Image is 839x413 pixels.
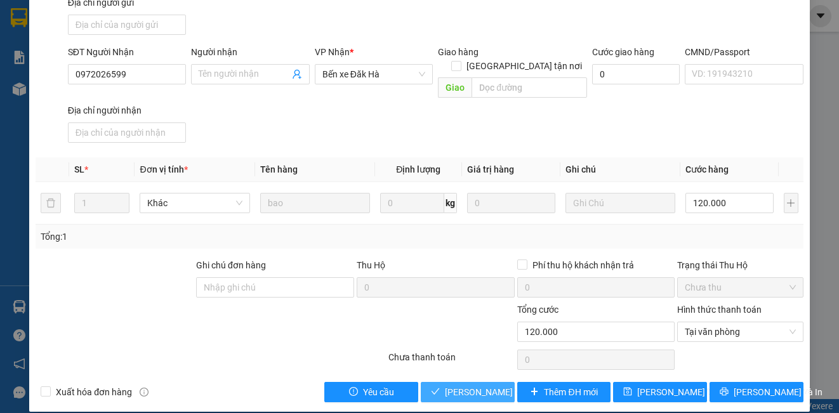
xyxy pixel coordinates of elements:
span: save [623,387,632,397]
span: Giao [438,77,472,98]
input: Ghi chú đơn hàng [196,277,354,298]
span: check [431,387,440,397]
th: Ghi chú [560,157,680,182]
span: [PERSON_NAME] và In [734,385,822,399]
span: Phí thu hộ khách nhận trả [527,258,639,272]
label: Cước giao hàng [592,47,654,57]
span: [GEOGRAPHIC_DATA] tận nơi [461,59,587,73]
button: printer[PERSON_NAME] và In [710,382,803,402]
span: info-circle [140,388,149,397]
span: Yêu cầu [363,385,394,399]
div: Người nhận [191,45,309,59]
span: VP Nhận [315,47,350,57]
span: Khác [147,193,242,213]
span: [PERSON_NAME] thay đổi [637,385,739,399]
span: Xuất hóa đơn hàng [51,385,137,399]
span: Tên hàng [260,164,298,174]
span: printer [720,387,729,397]
span: exclamation-circle [349,387,358,397]
span: Giao hàng [438,47,479,57]
span: kg [444,193,457,213]
span: Đơn vị tính [140,164,187,174]
div: CMND/Passport [685,45,803,59]
input: Cước giao hàng [592,64,680,84]
span: Thêm ĐH mới [544,385,597,399]
button: exclamation-circleYêu cầu [324,382,418,402]
span: Tổng cước [517,305,558,315]
div: Trạng thái Thu Hộ [677,258,803,272]
label: Hình thức thanh toán [677,305,762,315]
div: Tổng: 1 [41,230,325,244]
input: Địa chỉ của người nhận [68,122,186,143]
div: Địa chỉ người nhận [68,103,186,117]
span: Chưa thu [685,278,795,297]
span: [PERSON_NAME] và Giao hàng [445,385,567,399]
span: Cước hàng [685,164,729,174]
button: delete [41,193,61,213]
button: plusThêm ĐH mới [517,382,611,402]
div: SĐT Người Nhận [68,45,186,59]
span: Giá trị hàng [467,164,514,174]
span: SL [74,164,84,174]
button: plus [784,193,798,213]
span: Thu Hộ [357,260,385,270]
label: Ghi chú đơn hàng [196,260,266,270]
div: Chưa thanh toán [387,350,515,372]
span: Định lượng [396,164,440,174]
span: user-add [292,69,302,79]
input: Dọc đường [472,77,587,98]
input: Ghi Chú [565,193,675,213]
button: save[PERSON_NAME] thay đổi [613,382,707,402]
button: check[PERSON_NAME] và Giao hàng [421,382,515,402]
span: Bến xe Đăk Hà [322,65,425,84]
span: plus [530,387,539,397]
input: VD: Bàn, Ghế [260,193,370,213]
input: 0 [467,193,555,213]
span: Tại văn phòng [685,322,795,341]
input: Địa chỉ của người gửi [68,15,186,35]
